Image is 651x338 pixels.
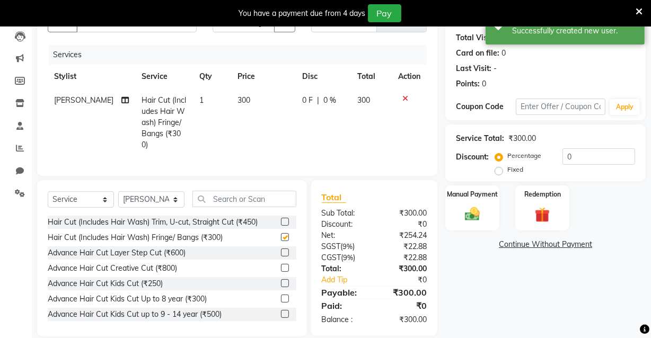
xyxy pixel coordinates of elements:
th: Price [231,65,296,88]
span: Hair Cut (Includes Hair Wash) Fringe/ Bangs (₹300) [142,95,186,149]
div: ₹300.00 [374,286,435,299]
img: _cash.svg [460,206,485,223]
span: 300 [237,95,250,105]
span: 9% [344,253,354,262]
div: You have a payment due from 4 days [239,8,366,19]
div: ₹300.00 [374,314,435,325]
th: Service [135,65,192,88]
th: Qty [193,65,231,88]
div: Points: [456,78,480,90]
div: Card on file: [456,48,499,59]
div: Services [49,45,435,65]
th: Total [351,65,392,88]
span: 9% [343,242,353,251]
div: Hair Cut (Includes Hair Wash) Trim, U-cut, Straight Cut (₹450) [48,217,258,228]
label: Manual Payment [447,190,498,199]
input: Enter Offer / Coupon Code [516,99,605,115]
div: ₹0 [374,219,435,230]
span: 0 % [323,95,336,106]
span: [PERSON_NAME] [54,95,113,105]
div: - [494,63,497,74]
button: Pay [368,4,401,22]
div: Net: [314,230,374,241]
span: Total [322,192,346,203]
div: ₹22.88 [374,241,435,252]
div: Service Total: [456,133,504,144]
div: 0 [482,78,486,90]
span: 0 F [302,95,313,106]
div: ₹254.24 [374,230,435,241]
span: | [317,95,319,106]
div: ₹0 [374,299,435,312]
div: Discount: [314,219,374,230]
input: Search or Scan [192,191,296,207]
span: SGST [322,242,341,251]
span: 300 [357,95,370,105]
div: Last Visit: [456,63,491,74]
div: Balance : [314,314,374,325]
th: Disc [296,65,351,88]
div: Advance Hair Cut Layer Step Cut (₹600) [48,247,186,259]
div: ( ) [314,241,374,252]
th: Stylist [48,65,135,88]
label: Redemption [524,190,561,199]
img: _gift.svg [530,206,555,224]
span: CGST [322,253,341,262]
div: Advance Hair Cut Creative Cut (₹800) [48,263,177,274]
div: Successfully created new user. [512,25,637,37]
div: ₹300.00 [374,208,435,219]
div: ( ) [314,252,374,263]
div: Discount: [456,152,489,163]
span: 1 [199,95,204,105]
div: ₹300.00 [374,263,435,274]
div: 0 [502,48,506,59]
div: Paid: [314,299,374,312]
div: ₹0 [384,274,435,286]
div: Total Visits: [456,32,498,43]
button: Apply [610,99,640,115]
div: Advance Hair Cut Kids Cut up to 9 - 14 year (₹500) [48,309,222,320]
div: Advance Hair Cut Kids Cut Up to 8 year (₹300) [48,293,207,305]
th: Action [392,65,427,88]
div: Coupon Code [456,101,516,112]
a: Continue Without Payment [447,239,644,250]
label: Fixed [507,165,523,174]
label: Percentage [507,151,541,161]
div: Payable: [314,286,374,299]
div: ₹22.88 [374,252,435,263]
div: Sub Total: [314,208,374,219]
div: Total: [314,263,374,274]
div: Hair Cut (Includes Hair Wash) Fringe/ Bangs (₹300) [48,232,223,243]
div: ₹300.00 [508,133,536,144]
div: Advance Hair Cut Kids Cut (₹250) [48,278,163,289]
a: Add Tip [314,274,384,286]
